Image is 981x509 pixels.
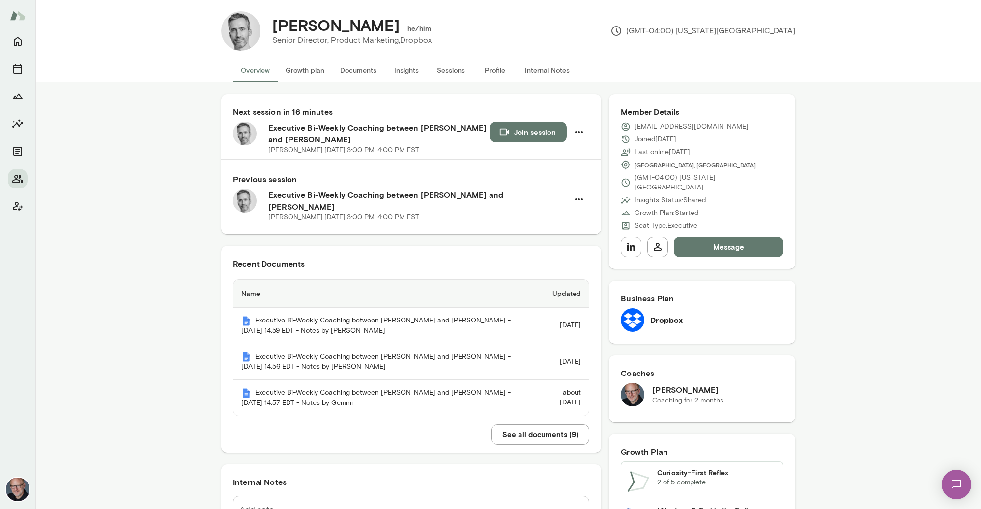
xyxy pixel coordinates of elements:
[6,478,29,501] img: Nick Gould
[241,388,251,398] img: Mento
[233,58,278,82] button: Overview
[674,237,783,257] button: Message
[621,106,783,118] h6: Member Details
[233,173,589,185] h6: Previous session
[650,314,683,326] h6: Dropbox
[491,424,589,445] button: See all documents (9)
[537,280,589,308] th: Updated
[384,58,429,82] button: Insights
[635,147,690,157] p: Last online [DATE]
[407,24,432,33] h6: he/him
[517,58,577,82] button: Internal Notes
[657,478,777,487] p: 2 of 5 complete
[272,34,432,46] p: Senior Director, Product Marketing, Dropbox
[268,213,419,222] p: [PERSON_NAME] · [DATE] · 3:00 PM-4:00 PM EST
[268,145,419,155] p: [PERSON_NAME] · [DATE] · 3:00 PM-4:00 PM EST
[537,344,589,380] td: [DATE]
[473,58,517,82] button: Profile
[8,86,28,106] button: Growth Plan
[429,58,473,82] button: Sessions
[332,58,384,82] button: Documents
[621,293,783,304] h6: Business Plan
[221,11,260,51] img: George Baier IV
[8,169,28,188] button: Members
[635,134,676,144] p: Joined [DATE]
[278,58,332,82] button: Growth plan
[635,208,698,218] p: Growth Plan: Started
[233,344,537,380] th: Executive Bi-Weekly Coaching between [PERSON_NAME] and [PERSON_NAME] - [DATE] 14:56 EDT - Notes b...
[233,280,537,308] th: Name
[621,367,783,379] h6: Coaches
[8,196,28,216] button: Client app
[657,468,777,478] h6: Curiosity-First Reflex
[241,352,251,362] img: Mento
[635,221,697,231] p: Seat Type: Executive
[652,384,723,396] h6: [PERSON_NAME]
[621,383,644,406] img: Nick Gould
[652,396,723,405] p: Coaching for 2 months
[233,380,537,416] th: Executive Bi-Weekly Coaching between [PERSON_NAME] and [PERSON_NAME] - [DATE] 14:57 EDT - Notes b...
[635,122,749,132] p: [EMAIL_ADDRESS][DOMAIN_NAME]
[635,161,756,169] span: [GEOGRAPHIC_DATA], [GEOGRAPHIC_DATA]
[537,380,589,416] td: about [DATE]
[10,6,26,25] img: Mento
[233,476,589,488] h6: Internal Notes
[233,258,589,269] h6: Recent Documents
[610,25,795,37] p: (GMT-04:00) [US_STATE][GEOGRAPHIC_DATA]
[635,173,783,192] p: (GMT-04:00) [US_STATE][GEOGRAPHIC_DATA]
[241,316,251,326] img: Mento
[233,308,537,344] th: Executive Bi-Weekly Coaching between [PERSON_NAME] and [PERSON_NAME] - [DATE] 14:59 EDT - Notes b...
[8,114,28,134] button: Insights
[233,106,589,118] h6: Next session in 16 minutes
[268,189,569,213] h6: Executive Bi-Weekly Coaching between [PERSON_NAME] and [PERSON_NAME]
[8,59,28,79] button: Sessions
[8,31,28,51] button: Home
[268,122,490,145] h6: Executive Bi-Weekly Coaching between [PERSON_NAME] and [PERSON_NAME]
[490,122,567,142] button: Join session
[537,308,589,344] td: [DATE]
[621,446,783,457] h6: Growth Plan
[272,16,400,34] h4: [PERSON_NAME]
[8,141,28,161] button: Documents
[635,195,706,205] p: Insights Status: Shared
